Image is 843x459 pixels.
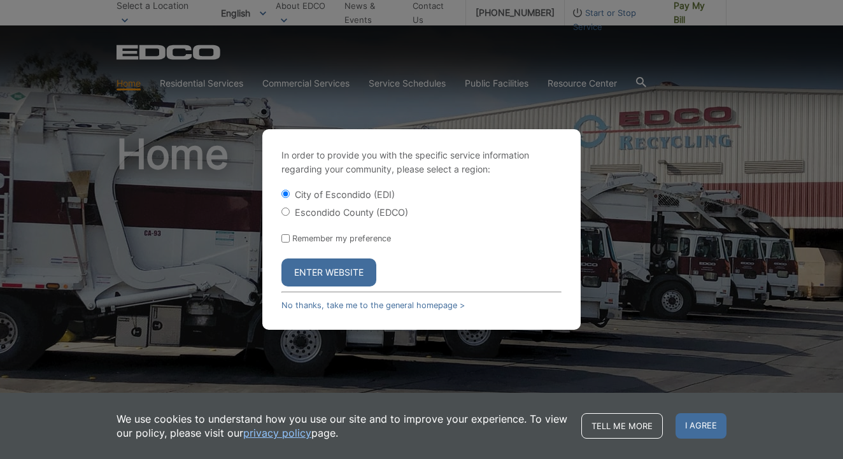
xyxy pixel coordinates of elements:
[581,413,663,439] a: Tell me more
[281,148,562,176] p: In order to provide you with the specific service information regarding your community, please se...
[676,413,726,439] span: I agree
[295,189,395,200] label: City of Escondido (EDI)
[295,207,408,218] label: Escondido County (EDCO)
[292,234,391,243] label: Remember my preference
[117,412,569,440] p: We use cookies to understand how you use our site and to improve your experience. To view our pol...
[281,258,376,286] button: Enter Website
[243,426,311,440] a: privacy policy
[281,300,465,310] a: No thanks, take me to the general homepage >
